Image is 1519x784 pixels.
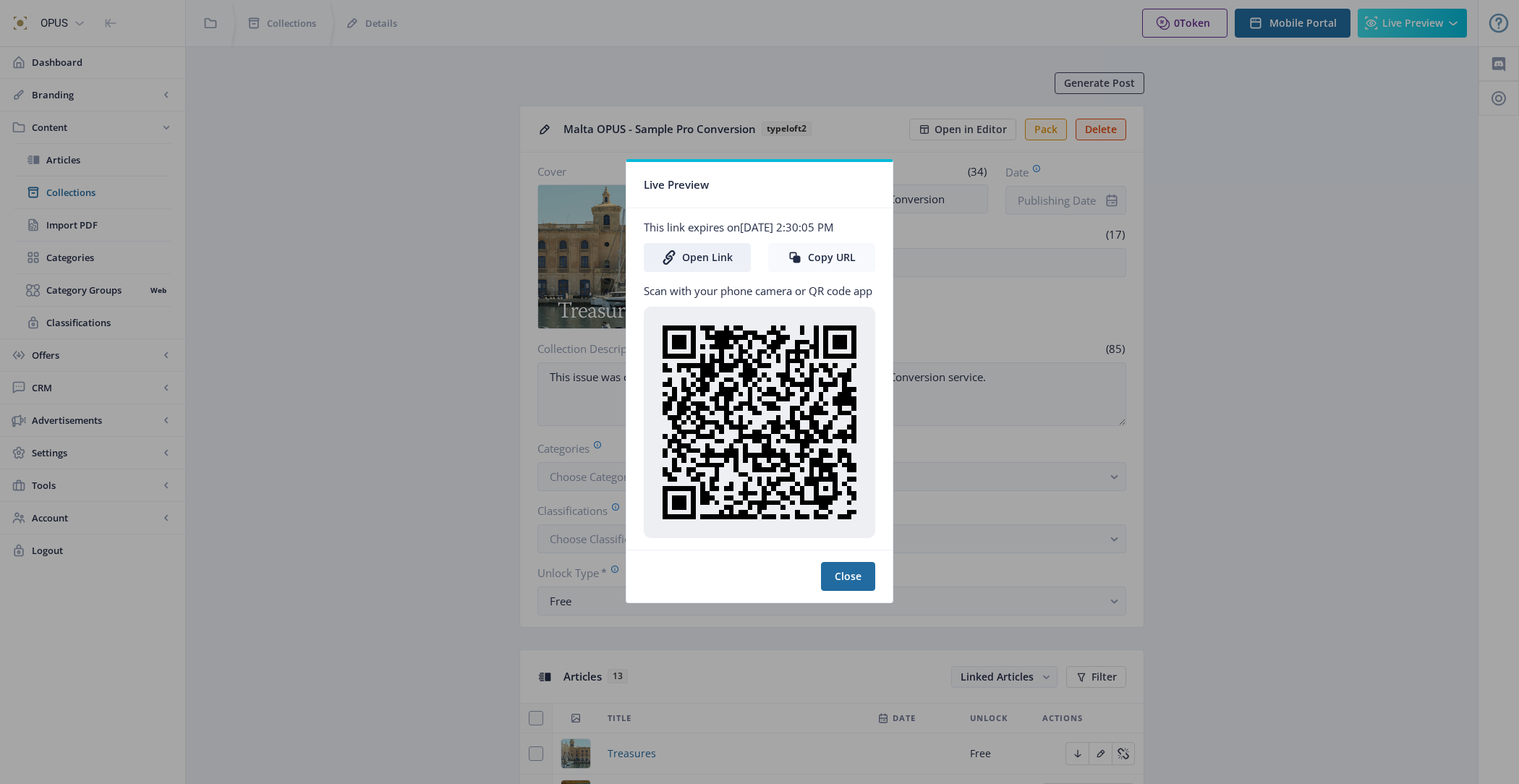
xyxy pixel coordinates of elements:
[644,174,709,196] span: Live Preview
[821,562,875,591] button: Close
[644,243,751,272] a: Open Link
[740,220,833,234] span: [DATE] 2:30:05 PM
[644,220,875,234] p: This link expires on
[768,243,875,272] button: Copy URL
[644,284,875,298] p: Scan with your phone camera or QR code app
